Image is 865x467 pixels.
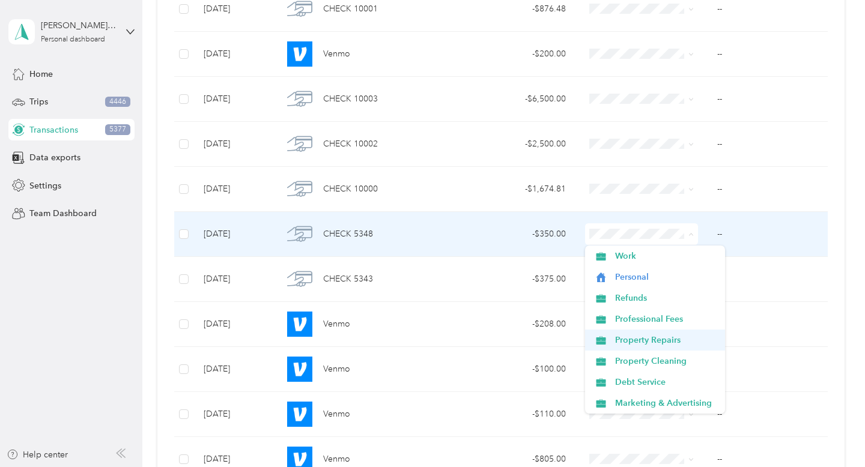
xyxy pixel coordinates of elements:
[323,363,350,376] span: Venmo
[472,92,566,106] div: - $6,500.00
[615,271,717,283] span: Personal
[472,2,566,16] div: - $876.48
[41,36,105,43] div: Personal dashboard
[194,347,273,392] td: [DATE]
[615,292,717,304] span: Refunds
[472,453,566,466] div: - $805.00
[105,97,130,107] span: 4446
[194,257,273,302] td: [DATE]
[194,32,273,77] td: [DATE]
[615,250,717,262] span: Work
[323,92,378,106] span: CHECK 10003
[472,47,566,61] div: - $200.00
[287,176,312,202] img: CHECK 10000
[105,124,130,135] span: 5377
[708,257,834,302] td: --
[323,453,350,466] span: Venmo
[708,347,834,392] td: --
[29,151,80,164] span: Data exports
[194,212,273,257] td: [DATE]
[194,122,273,167] td: [DATE]
[472,137,566,151] div: - $2,500.00
[472,363,566,376] div: - $100.00
[323,137,378,151] span: CHECK 10002
[708,302,834,347] td: --
[323,273,373,286] span: CHECK 5343
[615,313,717,325] span: Professional Fees
[29,207,97,220] span: Team Dashboard
[323,47,350,61] span: Venmo
[472,227,566,241] div: - $350.00
[323,2,378,16] span: CHECK 10001
[708,212,834,257] td: --
[287,267,312,292] img: CHECK 5343
[29,124,78,136] span: Transactions
[323,408,350,421] span: Venmo
[287,131,312,157] img: CHECK 10002
[708,77,834,122] td: --
[708,167,834,212] td: --
[287,312,312,337] img: Venmo
[615,376,717,388] span: Debt Service
[194,392,273,437] td: [DATE]
[615,334,717,346] span: Property Repairs
[287,86,312,112] img: CHECK 10003
[615,355,717,367] span: Property Cleaning
[194,167,273,212] td: [DATE]
[472,408,566,421] div: - $110.00
[708,392,834,437] td: --
[708,32,834,77] td: --
[323,182,378,196] span: CHECK 10000
[798,400,865,467] iframe: Everlance-gr Chat Button Frame
[615,397,717,409] span: Marketing & Advertising
[287,221,312,247] img: CHECK 5348
[194,302,273,347] td: [DATE]
[323,318,350,331] span: Venmo
[7,448,68,461] button: Help center
[41,19,116,32] div: [PERSON_NAME] & [PERSON_NAME] Buckhead Rentals
[323,227,373,241] span: CHECK 5348
[472,182,566,196] div: - $1,674.81
[287,402,312,427] img: Venmo
[287,357,312,382] img: Venmo
[194,77,273,122] td: [DATE]
[472,273,566,286] div: - $375.00
[472,318,566,331] div: - $208.00
[287,41,312,67] img: Venmo
[708,122,834,167] td: --
[29,68,53,80] span: Home
[29,95,48,108] span: Trips
[29,179,61,192] span: Settings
